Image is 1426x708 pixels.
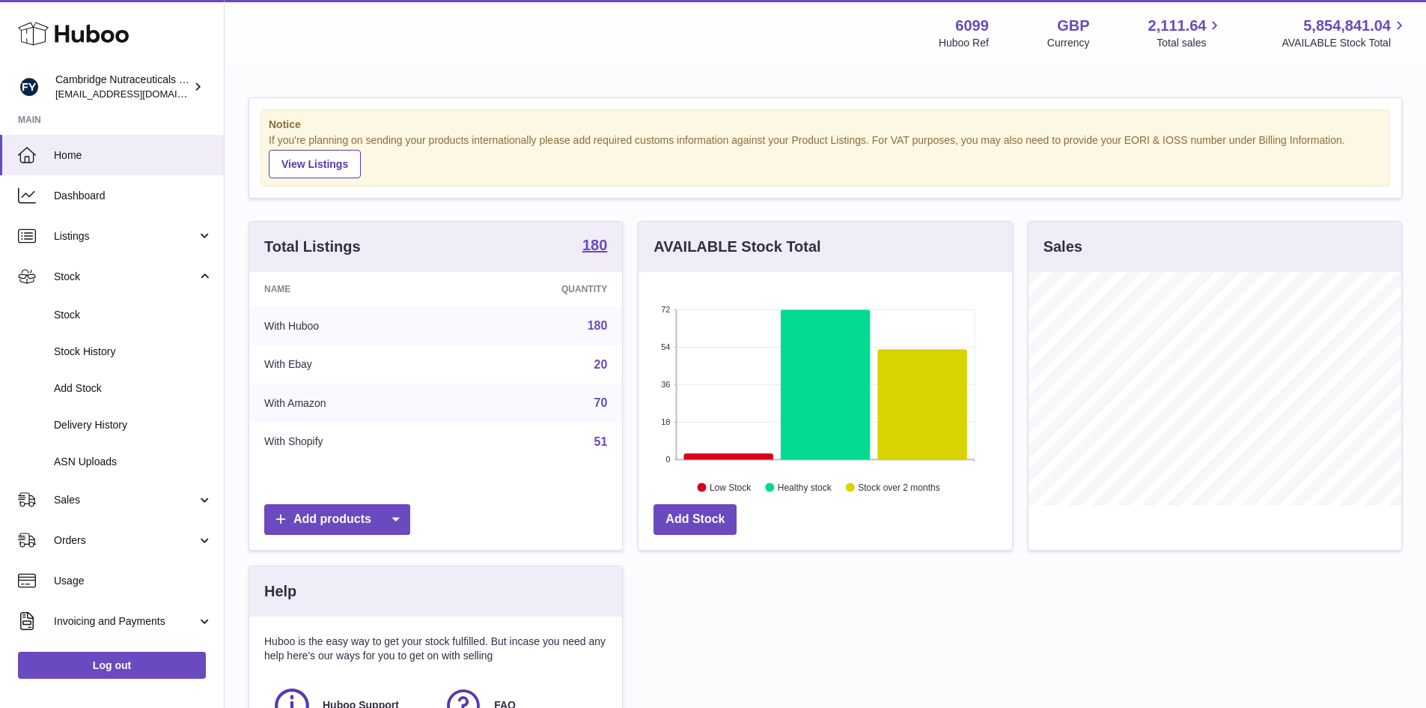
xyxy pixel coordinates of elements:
[955,16,989,36] strong: 6099
[54,493,197,507] span: Sales
[54,614,197,629] span: Invoicing and Payments
[662,342,671,351] text: 54
[54,308,213,322] span: Stock
[55,73,190,101] div: Cambridge Nutraceuticals Ltd
[582,237,607,255] a: 180
[666,455,671,464] text: 0
[1282,36,1408,50] span: AVAILABLE Stock Total
[588,319,608,332] a: 180
[269,133,1382,178] div: If you're planning on sending your products internationally please add required customs informati...
[249,345,454,384] td: With Ebay
[54,418,213,432] span: Delivery History
[1303,16,1391,36] span: 5,854,841.04
[54,345,213,359] span: Stock History
[1148,16,1207,36] span: 2,111.64
[264,635,607,663] p: Huboo is the easy way to get your stock fulfilled. But incase you need any help here's our ways f...
[18,652,206,679] a: Log out
[54,270,197,284] span: Stock
[1043,237,1082,257] h3: Sales
[662,305,671,314] text: 72
[662,380,671,389] text: 36
[249,272,454,306] th: Name
[1282,16,1408,50] a: 5,854,841.04 AVAILABLE Stock Total
[249,306,454,345] td: With Huboo
[269,150,361,178] a: View Listings
[859,482,940,492] text: Stock over 2 months
[249,423,454,462] td: With Shopify
[662,417,671,426] text: 18
[454,272,623,306] th: Quantity
[269,118,1382,132] strong: Notice
[594,396,608,409] a: 70
[54,189,213,203] span: Dashboard
[54,381,213,396] span: Add Stock
[1057,16,1089,36] strong: GBP
[710,482,752,492] text: Low Stock
[54,574,213,588] span: Usage
[249,384,454,423] td: With Amazon
[55,88,220,100] span: [EMAIL_ADDRESS][DOMAIN_NAME]
[264,581,296,602] h3: Help
[54,148,213,163] span: Home
[653,237,820,257] h3: AVAILABLE Stock Total
[778,482,832,492] text: Healthy stock
[1157,36,1223,50] span: Total sales
[1047,36,1090,50] div: Currency
[653,504,737,535] a: Add Stock
[264,504,410,535] a: Add products
[54,229,197,243] span: Listings
[18,76,40,98] img: huboo@camnutra.com
[939,36,989,50] div: Huboo Ref
[264,237,361,257] h3: Total Listings
[594,358,608,371] a: 20
[594,435,608,448] a: 51
[54,455,213,469] span: ASN Uploads
[582,237,607,252] strong: 180
[54,533,197,548] span: Orders
[1148,16,1224,50] a: 2,111.64 Total sales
